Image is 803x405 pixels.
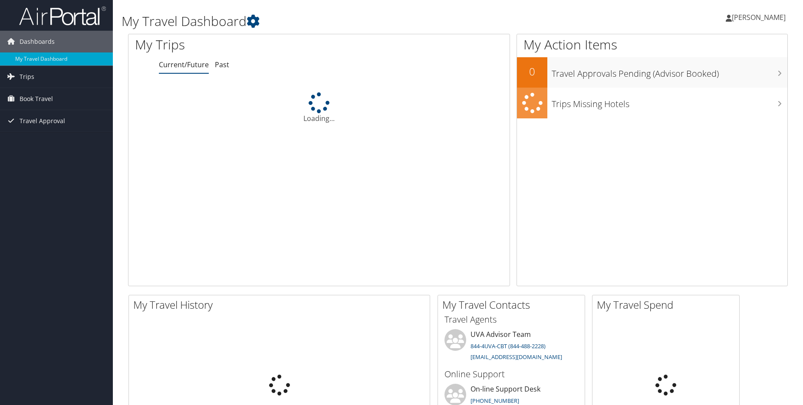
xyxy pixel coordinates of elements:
[471,353,562,361] a: [EMAIL_ADDRESS][DOMAIN_NAME]
[597,297,739,312] h2: My Travel Spend
[517,57,787,88] a: 0Travel Approvals Pending (Advisor Booked)
[215,60,229,69] a: Past
[20,31,55,52] span: Dashboards
[128,92,510,124] div: Loading...
[444,314,578,326] h3: Travel Agents
[552,63,787,80] h3: Travel Approvals Pending (Advisor Booked)
[19,6,106,26] img: airportal-logo.png
[517,36,787,54] h1: My Action Items
[517,64,547,79] h2: 0
[517,88,787,118] a: Trips Missing Hotels
[20,110,65,132] span: Travel Approval
[471,397,519,405] a: [PHONE_NUMBER]
[20,66,34,88] span: Trips
[440,329,583,365] li: UVA Advisor Team
[20,88,53,110] span: Book Travel
[732,13,786,22] span: [PERSON_NAME]
[552,94,787,110] h3: Trips Missing Hotels
[135,36,344,54] h1: My Trips
[159,60,209,69] a: Current/Future
[471,342,546,350] a: 844-4UVA-CBT (844-488-2228)
[122,12,570,30] h1: My Travel Dashboard
[444,368,578,380] h3: Online Support
[133,297,430,312] h2: My Travel History
[726,4,794,30] a: [PERSON_NAME]
[442,297,585,312] h2: My Travel Contacts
